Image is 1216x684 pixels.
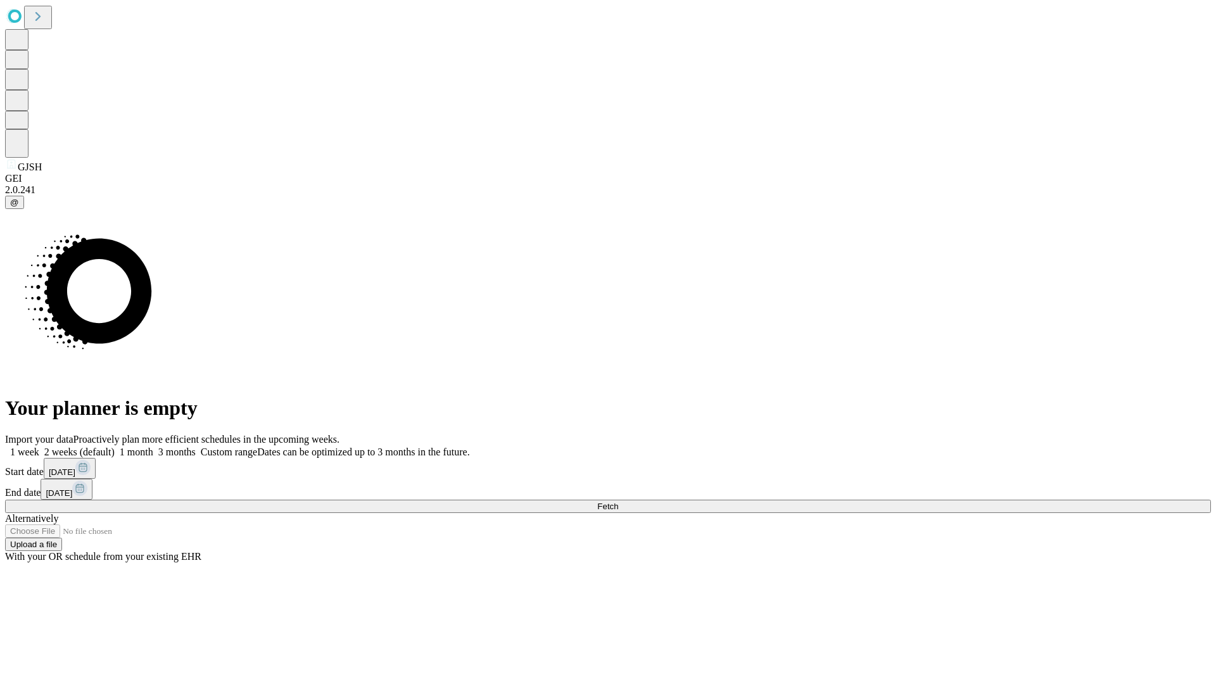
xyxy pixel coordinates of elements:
span: Import your data [5,434,73,445]
div: 2.0.241 [5,184,1211,196]
button: @ [5,196,24,209]
button: [DATE] [44,458,96,479]
h1: Your planner is empty [5,396,1211,420]
span: 1 week [10,446,39,457]
span: Custom range [201,446,257,457]
span: 3 months [158,446,196,457]
span: With your OR schedule from your existing EHR [5,551,201,562]
span: @ [10,198,19,207]
span: GJSH [18,161,42,172]
span: Proactively plan more efficient schedules in the upcoming weeks. [73,434,339,445]
span: Alternatively [5,513,58,524]
span: Dates can be optimized up to 3 months in the future. [257,446,469,457]
button: [DATE] [41,479,92,500]
button: Upload a file [5,538,62,551]
div: End date [5,479,1211,500]
div: GEI [5,173,1211,184]
span: 2 weeks (default) [44,446,115,457]
span: [DATE] [46,488,72,498]
span: Fetch [597,502,618,511]
div: Start date [5,458,1211,479]
button: Fetch [5,500,1211,513]
span: 1 month [120,446,153,457]
span: [DATE] [49,467,75,477]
